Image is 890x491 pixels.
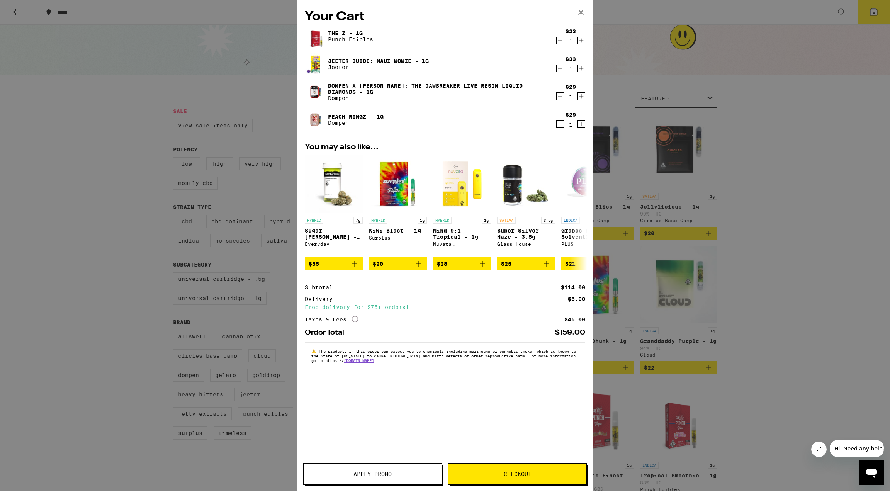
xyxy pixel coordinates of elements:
div: $33 [566,56,576,62]
div: 1 [566,66,576,72]
p: Jeeter [328,64,429,70]
p: HYBRID [369,217,387,224]
button: Add to bag [497,257,555,270]
button: Decrement [556,120,564,128]
button: Increment [577,120,585,128]
button: Checkout [448,463,587,485]
p: SATIVA [497,217,516,224]
a: Jeeter Juice: Maui Wowie - 1g [328,58,429,64]
button: Add to bag [433,257,491,270]
a: Open page for Kiwi Blast - 1g from Surplus [369,155,427,257]
p: INDICA [561,217,580,224]
span: $25 [501,261,511,267]
a: Open page for Mind 9:1 - Tropical - 1g from Nuvata (CA) [433,155,491,257]
img: Everyday - Sugar Rush Smalls - 7g [305,155,363,213]
span: Checkout [504,471,532,477]
div: $29 [566,112,576,118]
img: PLUS - Grapes n' Cream Solventless Gummies [561,155,619,213]
p: Punch Edibles [328,36,373,42]
p: 3.5g [541,217,555,224]
div: Taxes & Fees [305,316,358,323]
button: Increment [577,92,585,100]
span: The products in this order can expose you to chemicals including marijuana or cannabis smoke, whi... [311,349,576,363]
a: Open page for Sugar Rush Smalls - 7g from Everyday [305,155,363,257]
img: The Z - 1g [305,22,326,51]
div: 1 [566,94,576,100]
span: Apply Promo [353,471,392,477]
div: PLUS [561,241,619,246]
p: Sugar [PERSON_NAME] - 7g [305,228,363,240]
a: Dompen x [PERSON_NAME]: The Jawbreaker Live Resin Liquid Diamonds - 1g [328,83,549,95]
span: $55 [309,261,319,267]
div: Delivery [305,296,338,302]
img: Glass House - Super Silver Haze - 3.5g [497,155,555,213]
img: Dompen x Tyson: The Jawbreaker Live Resin Liquid Diamonds - 1g [305,81,326,103]
span: $20 [373,261,383,267]
div: 1 [566,122,576,128]
div: Free delivery for $75+ orders! [305,304,585,310]
div: Subtotal [305,285,338,290]
iframe: Close message [811,442,827,457]
p: Mind 9:1 - Tropical - 1g [433,228,491,240]
button: Increment [577,37,585,44]
span: $21 [565,261,576,267]
span: ⚠️ [311,349,319,353]
p: Dompen [328,120,384,126]
iframe: Message from company [830,440,884,457]
div: Nuvata ([GEOGRAPHIC_DATA]) [433,241,491,246]
p: Grapes n' Cream Solventless Gummies [561,228,619,240]
h2: You may also like... [305,143,585,151]
p: HYBRID [433,217,452,224]
div: Surplus [369,235,427,240]
div: Everyday [305,241,363,246]
p: Kiwi Blast - 1g [369,228,427,234]
button: Add to bag [369,257,427,270]
button: Decrement [556,65,564,72]
p: 7g [353,217,363,224]
a: Open page for Super Silver Haze - 3.5g from Glass House [497,155,555,257]
div: $5.00 [568,296,585,302]
a: The Z - 1g [328,30,373,36]
button: Apply Promo [303,463,442,485]
span: $28 [437,261,447,267]
p: 1g [482,217,491,224]
div: $23 [566,28,576,34]
span: Hi. Need any help? [5,5,56,12]
button: Decrement [556,92,564,100]
button: Decrement [556,37,564,44]
p: Super Silver Haze - 3.5g [497,228,555,240]
a: Open page for Grapes n' Cream Solventless Gummies from PLUS [561,155,619,257]
a: Peach Ringz - 1g [328,114,384,120]
p: Dompen [328,95,549,101]
div: $45.00 [564,317,585,322]
div: $29 [566,84,576,90]
button: Increment [577,65,585,72]
div: $159.00 [555,329,585,336]
img: Surplus - Kiwi Blast - 1g [369,155,427,213]
img: Jeeter Juice: Maui Wowie - 1g [305,53,326,75]
div: Glass House [497,241,555,246]
a: [DOMAIN_NAME] [344,358,374,363]
h2: Your Cart [305,8,585,25]
img: Peach Ringz - 1g [305,109,326,131]
div: Order Total [305,329,350,336]
button: Add to bag [305,257,363,270]
iframe: Button to launch messaging window [859,460,884,485]
img: Nuvata (CA) - Mind 9:1 - Tropical - 1g [433,155,491,213]
button: Add to bag [561,257,619,270]
p: 1g [418,217,427,224]
div: 1 [566,38,576,44]
div: $114.00 [561,285,585,290]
